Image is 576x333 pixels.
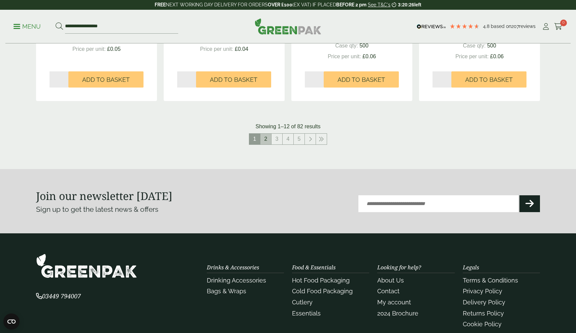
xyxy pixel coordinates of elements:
[490,54,504,59] span: £0.06
[359,43,369,48] span: 500
[36,293,81,300] a: 03449 794007
[377,288,399,295] a: Contact
[463,321,502,328] a: Cookie Policy
[68,71,143,88] button: Add to Basket
[519,24,536,29] span: reviews
[368,2,390,7] a: See T&C's
[107,46,121,52] span: £0.05
[414,2,421,7] span: left
[200,46,233,52] span: Price per unit:
[207,277,266,284] a: Drinking Accessories
[268,2,292,7] strong: OVER £100
[463,43,486,48] span: Case qty:
[292,310,321,317] a: Essentials
[463,299,505,306] a: Delivery Policy
[294,134,305,144] a: 5
[463,288,502,295] a: Privacy Policy
[560,20,567,26] span: 0
[13,23,41,29] a: Menu
[377,310,418,317] a: 2024 Brochure
[210,76,257,84] span: Add to Basket
[36,204,263,215] p: Sign up to get the latest news & offers
[463,277,518,284] a: Terms & Conditions
[465,76,513,84] span: Add to Basket
[463,310,504,317] a: Returns Policy
[36,189,172,203] strong: Join our newsletter [DATE]
[377,299,411,306] a: My account
[542,23,550,30] i: My Account
[455,54,489,59] span: Price per unit:
[336,2,366,7] strong: BEFORE 2 pm
[511,24,519,29] span: 207
[554,23,563,30] i: Cart
[377,277,404,284] a: About Us
[155,2,166,7] strong: FREE
[260,134,271,144] a: 2
[451,71,526,88] button: Add to Basket
[196,71,271,88] button: Add to Basket
[13,23,41,31] p: Menu
[255,18,321,34] img: GreenPak Supplies
[398,2,414,7] span: 3:20:26
[235,46,248,52] span: £0.04
[483,24,491,29] span: 4.8
[554,22,563,32] a: 0
[255,123,320,131] p: Showing 1–12 of 82 results
[338,76,385,84] span: Add to Basket
[36,292,81,300] span: 03449 794007
[82,76,130,84] span: Add to Basket
[3,313,20,330] button: Open CMP widget
[491,24,511,29] span: Based on
[271,134,282,144] a: 3
[292,299,313,306] a: Cutlery
[292,277,350,284] a: Hot Food Packaging
[292,288,353,295] a: Cold Food Packaging
[328,54,361,59] span: Price per unit:
[72,46,106,52] span: Price per unit:
[362,54,376,59] span: £0.06
[417,24,446,29] img: REVIEWS.io
[324,71,399,88] button: Add to Basket
[449,23,480,29] div: 4.79 Stars
[36,254,137,278] img: GreenPak Supplies
[249,134,260,144] span: 1
[335,43,358,48] span: Case qty:
[283,134,293,144] a: 4
[207,288,246,295] a: Bags & Wraps
[487,43,496,48] span: 500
